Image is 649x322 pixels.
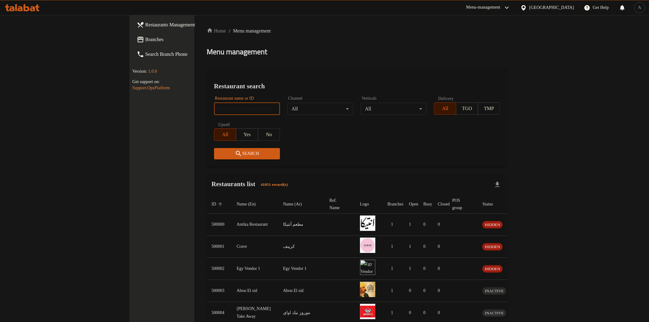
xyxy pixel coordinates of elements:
td: Egy Vendor 1 [232,258,278,280]
span: TMP [481,104,497,113]
button: Search [214,148,280,159]
span: Branches [145,36,233,43]
a: Branches [132,32,238,47]
td: 0 [404,280,419,302]
span: 41051 record(s) [257,182,291,188]
td: Antika Restaurant [232,213,278,236]
img: Abou El sid [360,282,375,297]
td: 0 [419,236,433,258]
span: Name (Ar) [283,201,310,208]
div: HIDDEN [482,221,503,228]
img: Egy Vendor 1 [360,260,375,275]
img: Antika Restaurant [360,216,375,231]
td: Crave [232,236,278,258]
div: Menu-management [466,4,501,11]
span: ID [212,201,224,208]
span: Yes [239,130,255,139]
button: TMP [478,102,500,115]
span: Status [482,201,501,208]
span: TGO [459,104,476,113]
td: Abou El sid [232,280,278,302]
span: HIDDEN [482,265,503,272]
td: 1 [383,280,404,302]
span: Restaurants Management [145,21,233,29]
label: Delivery [438,96,454,101]
td: 1 [404,213,419,236]
td: 0 [433,258,447,280]
td: 0 [433,213,447,236]
button: TGO [456,102,478,115]
td: 1 [404,236,419,258]
span: All [217,130,234,139]
div: [GEOGRAPHIC_DATA] [529,4,574,11]
span: All [437,104,454,113]
nav: breadcrumb [207,27,508,35]
span: No [261,130,278,139]
div: HIDDEN [482,243,503,251]
td: 1 [383,236,404,258]
th: Open [404,195,419,214]
a: Restaurants Management [132,17,238,32]
span: Get support on: [132,79,160,84]
button: All [214,128,236,141]
a: Support.OpsPlatform [132,86,170,90]
span: Name (En) [237,201,264,208]
div: HIDDEN [482,265,503,273]
span: INACTIVE [482,287,506,294]
div: All [361,103,427,115]
button: No [258,128,280,141]
td: 1 [404,258,419,280]
td: 1 [383,213,404,236]
span: HIDDEN [482,243,503,250]
button: All [434,102,456,115]
th: Branches [383,195,404,214]
td: مطعم أنتيكا [278,213,324,236]
th: Logo [355,195,383,214]
span: Version: [132,69,147,74]
div: All [287,103,353,115]
a: Search Branch Phone [132,47,238,62]
img: Crave [360,238,375,253]
span: Menu management [233,27,271,35]
span: Search [219,150,275,158]
th: Closed [433,195,447,214]
span: POS group [452,197,470,212]
h2: Restaurant search [214,82,500,91]
img: Moro's Take Away [360,304,375,319]
th: Busy [419,195,433,214]
span: HIDDEN [482,221,503,228]
td: 0 [419,258,433,280]
td: Egy Vendor 1 [278,258,324,280]
label: Upsell [218,122,230,127]
div: Total records count [257,180,291,190]
div: Export file [490,177,505,192]
h2: Restaurants list [212,179,292,190]
span: Search Branch Phone [145,51,233,58]
button: Yes [236,128,258,141]
h2: Menu management [207,47,267,57]
td: 0 [433,236,447,258]
td: كرييف [278,236,324,258]
td: 0 [433,280,447,302]
span: Ref. Name [329,197,348,212]
td: 1 [383,258,404,280]
td: Abou El sid [278,280,324,302]
input: Search for restaurant name or ID.. [214,103,280,115]
span: 1.0.0 [148,69,157,74]
span: A [638,4,641,11]
td: 0 [419,213,433,236]
td: 0 [419,280,433,302]
span: INACTIVE [482,309,506,316]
